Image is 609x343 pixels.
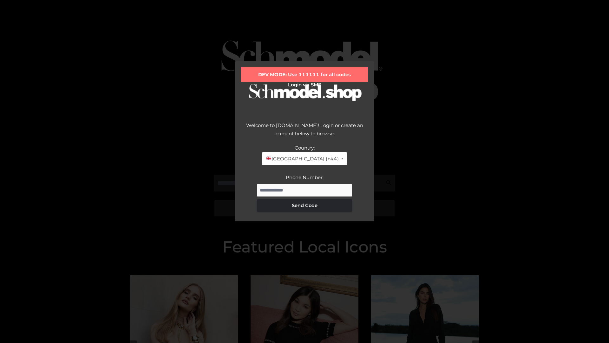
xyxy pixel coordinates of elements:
[266,155,338,163] span: [GEOGRAPHIC_DATA] (+44)
[241,121,368,144] div: Welcome to [DOMAIN_NAME]! Login or create an account below to browse.
[241,67,368,82] div: DEV MODE: Use 111111 for all codes
[257,199,352,212] button: Send Code
[286,174,324,180] label: Phone Number:
[241,82,368,88] h2: Login via SMS
[295,145,315,151] label: Country:
[266,156,271,161] img: 🇬🇧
